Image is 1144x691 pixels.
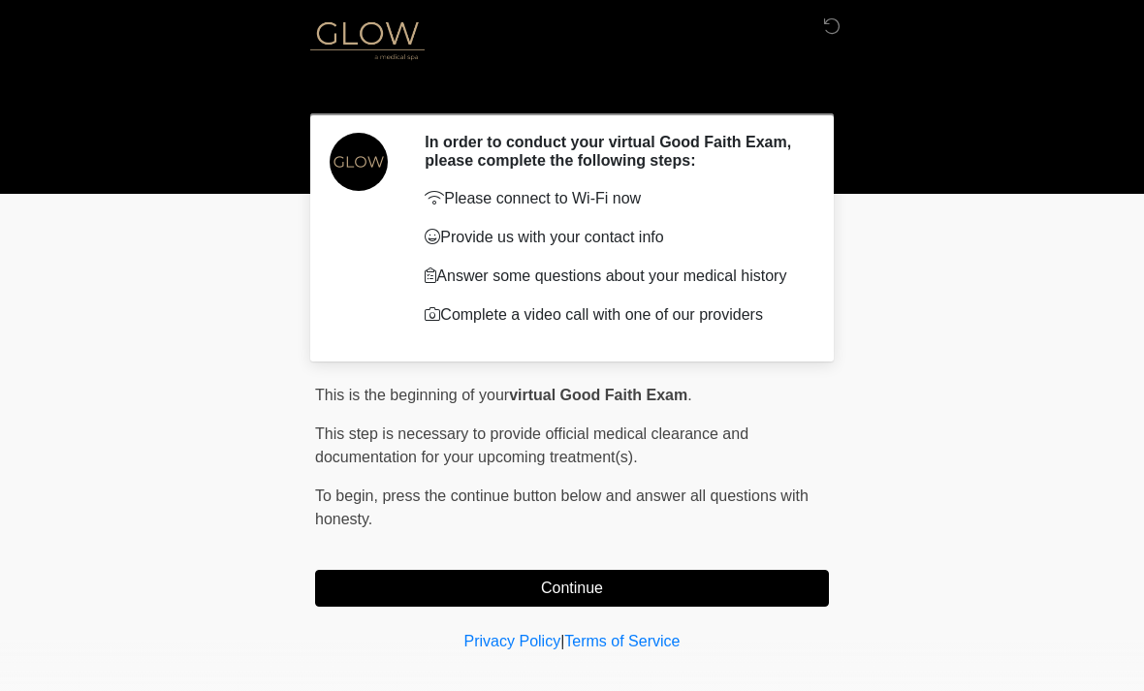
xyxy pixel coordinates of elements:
strong: virtual Good Faith Exam [509,387,687,403]
span: This is the beginning of your [315,387,509,403]
p: Answer some questions about your medical history [425,265,800,288]
a: Terms of Service [564,633,680,649]
h1: ‎ ‎ ‎ [301,70,843,106]
img: Agent Avatar [330,133,388,191]
p: Provide us with your contact info [425,226,800,249]
img: Glow Medical Spa Logo [296,15,439,64]
p: Complete a video call with one of our providers [425,303,800,327]
button: Continue [315,570,829,607]
span: To begin, [315,487,382,504]
span: This step is necessary to provide official medical clearance and documentation for your upcoming ... [315,425,748,465]
a: Privacy Policy [464,633,561,649]
a: | [560,633,564,649]
h2: In order to conduct your virtual Good Faith Exam, please complete the following steps: [425,133,800,170]
p: Please connect to Wi-Fi now [425,187,800,210]
span: . [687,387,691,403]
span: press the continue button below and answer all questions with honesty. [315,487,809,527]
